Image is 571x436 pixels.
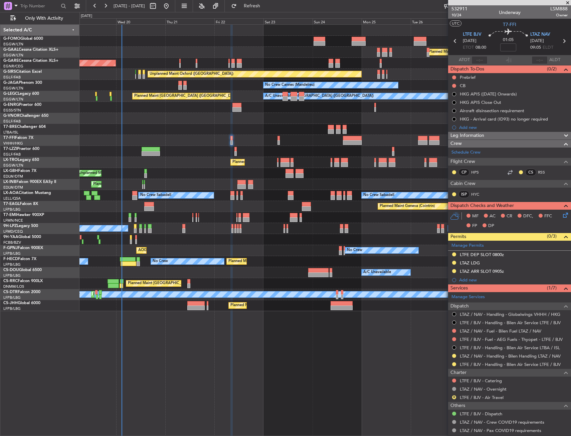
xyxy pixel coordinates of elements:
[460,260,480,266] div: LTAZ LDG
[460,419,544,425] a: LTAZ / NAV - Crew COVID19 requirements
[547,284,557,291] span: (1/7)
[3,191,19,195] span: LX-AOA
[3,125,46,129] a: T7-BREChallenger 604
[451,242,484,249] a: Manage Permits
[523,213,533,220] span: DFC,
[3,240,21,245] a: FCBB/BZV
[530,44,541,51] span: 09:05
[3,235,41,239] a: 9H-YAAGlobal 5000
[3,97,23,102] a: EGGW/LTN
[3,136,33,140] a: T7-FFIFalcon 7X
[93,289,127,299] div: Planned Maint Sofia
[460,268,504,274] div: LTAZ ARR SLOT 0905z
[472,223,477,229] span: FP
[3,279,18,283] span: CS-RRC
[3,59,58,63] a: G-GARECessna Citation XLS+
[3,130,18,135] a: LTBA/ISL
[450,402,465,410] span: Others
[450,284,468,292] span: Services
[460,362,561,367] a: LTFE / BJV - Handling - Bilen Air Service LTFE / BJV
[3,290,18,294] span: CS-DTR
[3,235,18,239] span: 9H-YAA
[3,279,43,283] a: CS-RRCFalcon 900LX
[3,92,18,96] span: G-LEGC
[3,224,17,228] span: 9H-LPZ
[3,92,39,96] a: G-LEGCLegacy 600
[460,311,560,317] a: LTAZ / NAV - Handling - Globalwings VHHH / HKG
[458,191,469,198] div: ISP
[544,213,552,220] span: FFC
[3,268,19,272] span: CS-DOU
[3,257,18,261] span: F-HECD
[3,246,18,250] span: F-GPNJ
[472,213,479,220] span: MF
[530,31,550,38] span: LTAZ NAV
[3,53,23,58] a: EGGW/LTN
[3,180,16,184] span: LX-INB
[3,37,43,41] a: G-FOMOGlobal 6000
[134,91,239,101] div: Planned Maint [GEOGRAPHIC_DATA] ([GEOGRAPHIC_DATA])
[3,163,23,168] a: EGGW/LTN
[460,99,501,105] div: HKG APIS Close Out
[228,256,334,266] div: Planned Maint [GEOGRAPHIC_DATA] ([GEOGRAPHIC_DATA])
[3,262,21,267] a: LFPB/LBG
[3,114,48,118] a: G-VNORChallenger 650
[3,64,23,69] a: EGNR/CEG
[3,75,21,80] a: EGLF/FAB
[3,158,18,162] span: LX-TRO
[3,185,23,190] a: EDLW/DTM
[460,345,560,351] a: LTFE / BJV - Handling - Bilen Air Service LTBA / ISL
[451,12,467,18] span: 10/24
[458,169,469,176] div: CP
[460,386,507,392] a: LTAZ / NAV - Overnight
[507,213,512,220] span: CR
[3,70,16,74] span: G-SIRS
[547,65,557,72] span: (0/2)
[450,20,461,26] button: UTC
[459,277,568,283] div: Add new
[3,268,42,272] a: CS-DOUGlobal 6500
[3,37,20,41] span: G-FOMO
[3,257,36,261] a: F-HECDFalcon 7X
[3,114,20,118] span: G-VNOR
[7,13,72,24] button: Only With Activity
[525,169,536,176] div: CS
[3,284,24,289] a: DNMM/LOS
[475,44,486,51] span: 08:00
[450,158,475,166] span: Flight Crew
[138,245,251,255] div: AOG Maint Hyères ([GEOGRAPHIC_DATA]-[GEOGRAPHIC_DATA])
[140,190,171,200] div: No Crew Sabadell
[363,190,394,200] div: No Crew Sabadell
[460,320,561,325] a: LTFE / BJV - Handling - Bilen Air Service LTFE / BJV
[547,233,557,240] span: (0/3)
[265,80,315,90] div: No Crew Cannes (Mandelieu)
[3,273,21,278] a: LFPB/LBG
[380,201,435,211] div: Planned Maint Geneva (Cointrin)
[411,18,460,24] div: Tue 26
[450,180,475,188] span: Cabin Crew
[3,169,36,173] a: LX-GBHFalcon 7X
[550,5,568,12] span: LSM888
[3,42,23,47] a: EGGW/LTN
[460,395,504,400] a: LTFE / BJV - Air Travel
[3,136,15,140] span: T7-FFI
[460,74,475,80] div: Prebrief
[488,223,494,229] span: DP
[263,18,313,24] div: Sat 23
[463,44,474,51] span: ETOT
[3,213,44,217] a: T7-EMIHawker 900XP
[490,213,496,220] span: AC
[460,116,548,122] div: HKG - Arrival card (ID93) no longer required
[3,48,19,52] span: G-GAAL
[3,81,42,85] a: G-JAGAPhenom 300
[17,16,70,21] span: Only With Activity
[3,147,39,151] a: T7-LZZIPraetor 600
[238,4,266,8] span: Refresh
[93,179,148,189] div: Planned Maint Geneva (Cointrin)
[471,169,486,175] a: HPS
[460,108,524,114] div: Aircraft disinsection requirement
[450,302,469,310] span: Dispatch
[3,180,56,184] a: LX-INBFalcon 900EX EASy II
[3,301,18,305] span: CS-JHH
[3,158,39,162] a: LX-TROLegacy 650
